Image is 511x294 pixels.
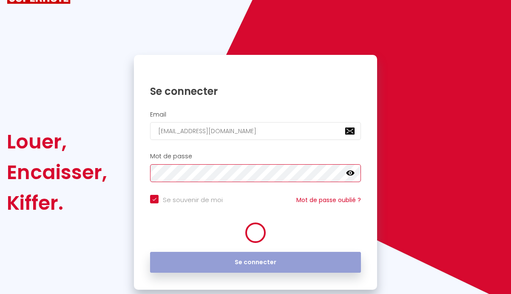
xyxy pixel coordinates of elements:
[296,196,361,204] a: Mot de passe oublié ?
[150,85,361,98] h1: Se connecter
[150,153,361,160] h2: Mot de passe
[7,188,107,218] div: Kiffer.
[7,126,107,157] div: Louer,
[150,111,361,118] h2: Email
[150,122,361,140] input: Ton Email
[150,252,361,273] button: Se connecter
[7,157,107,188] div: Encaisser,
